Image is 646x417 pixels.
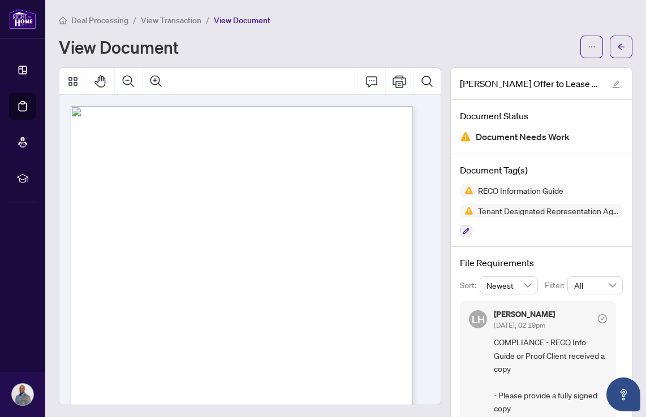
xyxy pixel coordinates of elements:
[476,129,570,145] span: Document Needs Work
[472,311,485,327] span: LH
[574,277,616,294] span: All
[460,279,480,292] p: Sort:
[460,163,623,177] h4: Document Tag(s)
[59,16,67,24] span: home
[598,314,607,323] span: check-circle
[494,310,555,318] h5: [PERSON_NAME]
[133,14,136,27] li: /
[71,15,128,25] span: Deal Processing
[460,109,623,123] h4: Document Status
[460,77,601,90] span: [PERSON_NAME] Offer to Lease 3360 Credit Woodlands.pdf
[460,256,623,270] h4: File Requirements
[141,15,201,25] span: View Transaction
[494,321,545,329] span: [DATE], 02:19pm
[612,80,620,88] span: edit
[460,131,471,142] img: Document Status
[545,279,567,292] p: Filter:
[9,8,36,29] img: logo
[12,384,33,405] img: Profile Icon
[460,204,473,218] img: Status Icon
[606,377,640,411] button: Open asap
[206,14,209,27] li: /
[486,277,532,294] span: Newest
[473,207,623,215] span: Tenant Designated Representation Agreement
[214,15,270,25] span: View Document
[460,184,473,197] img: Status Icon
[59,38,179,56] h1: View Document
[494,336,607,415] span: COMPLIANCE - RECO Info Guide or Proof Client received a copy - Please provide a fully signed copy
[617,43,625,51] span: arrow-left
[588,43,596,51] span: ellipsis
[473,186,568,194] span: RECO Information Guide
